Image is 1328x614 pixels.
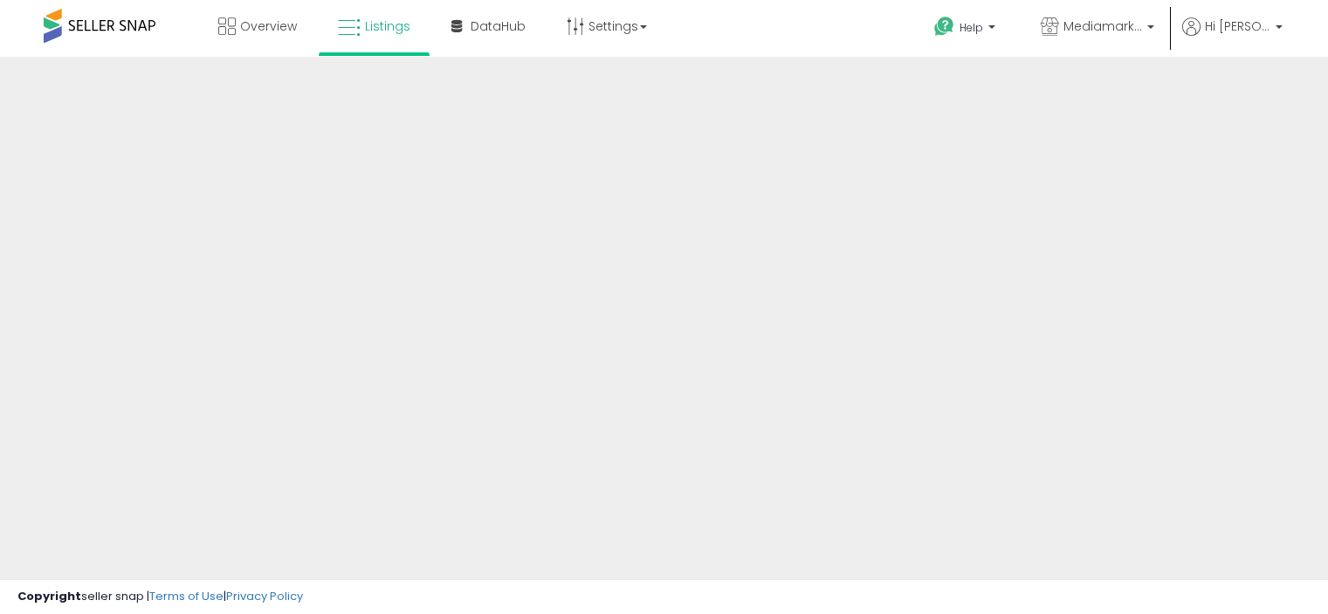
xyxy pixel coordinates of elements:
span: Help [960,20,983,35]
i: Get Help [933,16,955,38]
a: Hi [PERSON_NAME] [1182,17,1283,57]
span: DataHub [471,17,526,35]
div: seller snap | | [17,589,303,605]
span: Overview [240,17,297,35]
span: Mediamarkstore [1063,17,1142,35]
span: Listings [365,17,410,35]
a: Terms of Use [149,588,224,604]
a: Privacy Policy [226,588,303,604]
span: Hi [PERSON_NAME] [1205,17,1270,35]
a: Help [920,3,1013,57]
strong: Copyright [17,588,81,604]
